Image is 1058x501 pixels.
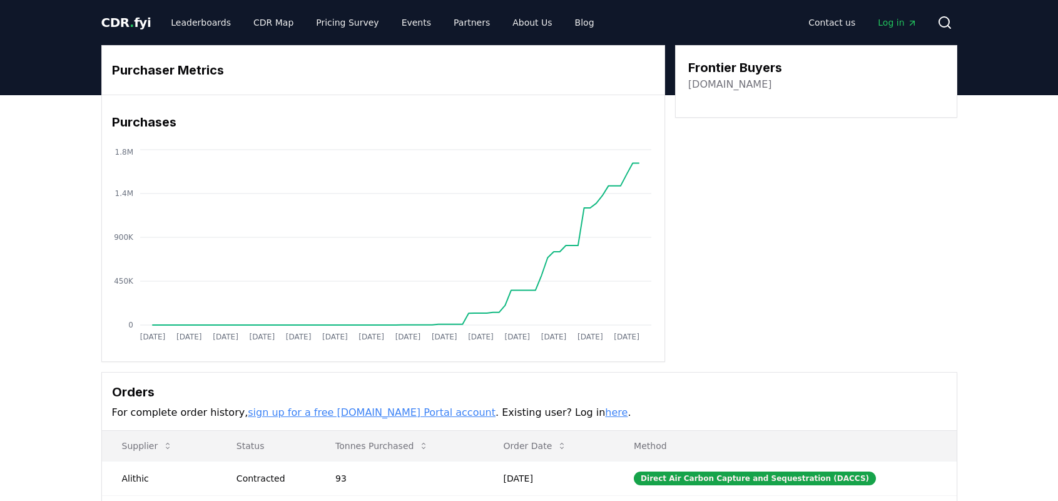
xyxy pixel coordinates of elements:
[494,433,577,458] button: Order Date
[112,433,183,458] button: Supplier
[798,11,865,34] a: Contact us
[577,333,603,341] tspan: [DATE]
[868,11,927,34] a: Log in
[444,11,500,34] a: Partners
[468,333,494,341] tspan: [DATE]
[504,333,530,341] tspan: [DATE]
[306,11,389,34] a: Pricing Survey
[140,333,165,341] tspan: [DATE]
[798,11,927,34] nav: Main
[605,406,628,418] a: here
[502,11,562,34] a: About Us
[359,333,384,341] tspan: [DATE]
[484,461,614,495] td: [DATE]
[102,461,216,495] td: Alithic
[315,461,483,495] td: 93
[431,333,457,341] tspan: [DATE]
[248,406,496,418] a: sign up for a free [DOMAIN_NAME] Portal account
[114,233,134,242] tspan: 900K
[688,58,782,77] h3: Frontier Buyers
[249,333,275,341] tspan: [DATE]
[226,440,305,452] p: Status
[112,383,947,401] h3: Orders
[114,189,133,198] tspan: 1.4M
[213,333,238,341] tspan: [DATE]
[541,333,566,341] tspan: [DATE]
[101,14,151,31] a: CDR.fyi
[112,405,947,420] p: For complete order history, . Existing user? Log in .
[325,433,439,458] button: Tonnes Purchased
[128,321,133,329] tspan: 0
[112,61,654,80] h3: Purchaser Metrics
[395,333,420,341] tspan: [DATE]
[114,148,133,157] tspan: 1.8M
[101,15,151,30] span: CDR fyi
[565,11,604,34] a: Blog
[161,11,241,34] a: Leaderboards
[624,440,946,452] p: Method
[237,472,305,485] div: Contracted
[285,333,311,341] tspan: [DATE]
[688,77,772,92] a: [DOMAIN_NAME]
[322,333,348,341] tspan: [DATE]
[176,333,201,341] tspan: [DATE]
[634,472,876,485] div: Direct Air Carbon Capture and Sequestration (DACCS)
[878,16,917,29] span: Log in
[112,113,654,132] h3: Purchases
[614,333,639,341] tspan: [DATE]
[161,11,604,34] nav: Main
[114,277,134,286] tspan: 450K
[243,11,303,34] a: CDR Map
[392,11,441,34] a: Events
[130,15,134,30] span: .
